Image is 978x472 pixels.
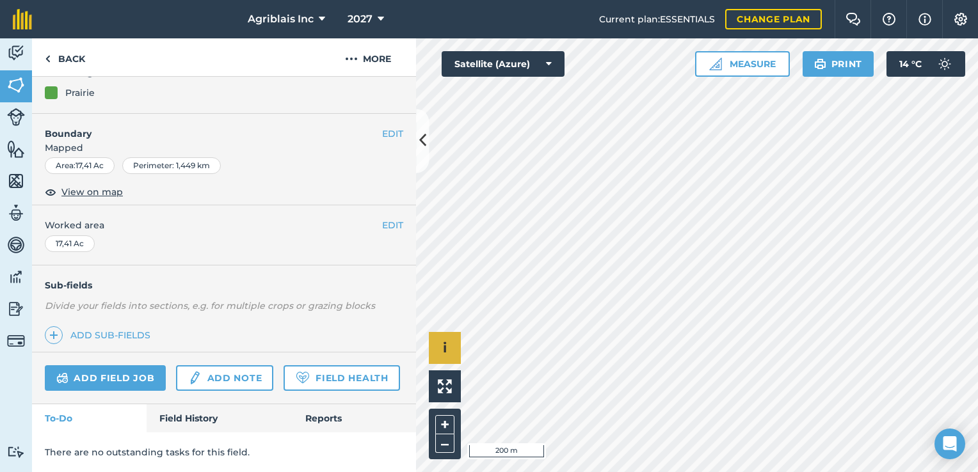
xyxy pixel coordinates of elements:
[32,278,416,292] h4: Sub-fields
[32,114,382,141] h4: Boundary
[443,340,447,356] span: i
[7,332,25,350] img: svg+xml;base64,PD94bWwgdmVyc2lvbj0iMS4wIiBlbmNvZGluZz0idXRmLTgiPz4KPCEtLSBHZW5lcmF0b3I6IEFkb2JlIE...
[45,300,375,311] em: Divide your fields into sections, e.g. for multiple crops or grazing blocks
[7,171,25,191] img: svg+xml;base64,PHN2ZyB4bWxucz0iaHR0cDovL3d3dy53My5vcmcvMjAwMC9zdmciIHdpZHRoPSI1NiIgaGVpZ2h0PSI2MC...
[709,58,722,70] img: Ruler icon
[382,127,403,141] button: EDIT
[45,184,123,200] button: View on map
[45,326,156,344] a: Add sub-fields
[61,185,123,199] span: View on map
[442,51,565,77] button: Satellite (Azure)
[293,404,416,432] a: Reports
[435,434,454,453] button: –
[695,51,790,77] button: Measure
[348,12,373,27] span: 2027
[248,12,314,27] span: Agriblais Inc
[886,51,965,77] button: 14 °C
[382,218,403,232] button: EDIT
[435,415,454,434] button: +
[45,235,95,252] div: 17,41 Ac
[45,365,166,391] a: Add field job
[814,56,826,72] img: svg+xml;base64,PHN2ZyB4bWxucz0iaHR0cDovL3d3dy53My5vcmcvMjAwMC9zdmciIHdpZHRoPSIxOSIgaGVpZ2h0PSIyNC...
[7,139,25,159] img: svg+xml;base64,PHN2ZyB4bWxucz0iaHR0cDovL3d3dy53My5vcmcvMjAwMC9zdmciIHdpZHRoPSI1NiIgaGVpZ2h0PSI2MC...
[934,429,965,459] div: Open Intercom Messenger
[32,141,416,155] span: Mapped
[7,299,25,319] img: svg+xml;base64,PD94bWwgdmVyc2lvbj0iMS4wIiBlbmNvZGluZz0idXRmLTgiPz4KPCEtLSBHZW5lcmF0b3I6IEFkb2JlIE...
[7,267,25,287] img: svg+xml;base64,PD94bWwgdmVyc2lvbj0iMS4wIiBlbmNvZGluZz0idXRmLTgiPz4KPCEtLSBHZW5lcmF0b3I6IEFkb2JlIE...
[881,13,897,26] img: A question mark icon
[45,184,56,200] img: svg+xml;base64,PHN2ZyB4bWxucz0iaHR0cDovL3d3dy53My5vcmcvMjAwMC9zdmciIHdpZHRoPSIxOCIgaGVpZ2h0PSIyNC...
[49,327,58,343] img: svg+xml;base64,PHN2ZyB4bWxucz0iaHR0cDovL3d3dy53My5vcmcvMjAwMC9zdmciIHdpZHRoPSIxNCIgaGVpZ2h0PSIyNC...
[284,365,399,391] a: Field Health
[599,12,715,26] span: Current plan : ESSENTIALS
[7,203,25,223] img: svg+xml;base64,PD94bWwgdmVyc2lvbj0iMS4wIiBlbmNvZGluZz0idXRmLTgiPz4KPCEtLSBHZW5lcmF0b3I6IEFkb2JlIE...
[899,51,922,77] span: 14 ° C
[32,38,98,76] a: Back
[122,157,221,174] div: Perimeter : 1,449 km
[7,446,25,458] img: svg+xml;base64,PD94bWwgdmVyc2lvbj0iMS4wIiBlbmNvZGluZz0idXRmLTgiPz4KPCEtLSBHZW5lcmF0b3I6IEFkb2JlIE...
[918,12,931,27] img: svg+xml;base64,PHN2ZyB4bWxucz0iaHR0cDovL3d3dy53My5vcmcvMjAwMC9zdmciIHdpZHRoPSIxNyIgaGVpZ2h0PSIxNy...
[65,86,95,100] div: Prairie
[176,365,273,391] a: Add note
[7,75,25,95] img: svg+xml;base64,PHN2ZyB4bWxucz0iaHR0cDovL3d3dy53My5vcmcvMjAwMC9zdmciIHdpZHRoPSI1NiIgaGVpZ2h0PSI2MC...
[45,51,51,67] img: svg+xml;base64,PHN2ZyB4bWxucz0iaHR0cDovL3d3dy53My5vcmcvMjAwMC9zdmciIHdpZHRoPSI5IiBoZWlnaHQ9IjI0Ii...
[45,218,403,232] span: Worked area
[932,51,958,77] img: svg+xml;base64,PD94bWwgdmVyc2lvbj0iMS4wIiBlbmNvZGluZz0idXRmLTgiPz4KPCEtLSBHZW5lcmF0b3I6IEFkb2JlIE...
[846,13,861,26] img: Two speech bubbles overlapping with the left bubble in the forefront
[188,370,202,386] img: svg+xml;base64,PD94bWwgdmVyc2lvbj0iMS4wIiBlbmNvZGluZz0idXRmLTgiPz4KPCEtLSBHZW5lcmF0b3I6IEFkb2JlIE...
[7,235,25,255] img: svg+xml;base64,PD94bWwgdmVyc2lvbj0iMS4wIiBlbmNvZGluZz0idXRmLTgiPz4KPCEtLSBHZW5lcmF0b3I6IEFkb2JlIE...
[320,38,416,76] button: More
[725,9,822,29] a: Change plan
[13,9,32,29] img: fieldmargin Logo
[45,445,403,459] p: There are no outstanding tasks for this field.
[7,43,25,63] img: svg+xml;base64,PD94bWwgdmVyc2lvbj0iMS4wIiBlbmNvZGluZz0idXRmLTgiPz4KPCEtLSBHZW5lcmF0b3I6IEFkb2JlIE...
[56,370,68,386] img: svg+xml;base64,PD94bWwgdmVyc2lvbj0iMS4wIiBlbmNvZGluZz0idXRmLTgiPz4KPCEtLSBHZW5lcmF0b3I6IEFkb2JlIE...
[32,404,147,432] a: To-Do
[345,51,358,67] img: svg+xml;base64,PHN2ZyB4bWxucz0iaHR0cDovL3d3dy53My5vcmcvMjAwMC9zdmciIHdpZHRoPSIyMCIgaGVpZ2h0PSIyNC...
[803,51,874,77] button: Print
[438,379,452,393] img: Four arrows, one pointing top left, one top right, one bottom right and the last bottom left
[7,108,25,126] img: svg+xml;base64,PD94bWwgdmVyc2lvbj0iMS4wIiBlbmNvZGluZz0idXRmLTgiPz4KPCEtLSBHZW5lcmF0b3I6IEFkb2JlIE...
[953,13,968,26] img: A cog icon
[45,157,115,174] div: Area : 17,41 Ac
[147,404,292,432] a: Field History
[429,332,461,364] button: i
